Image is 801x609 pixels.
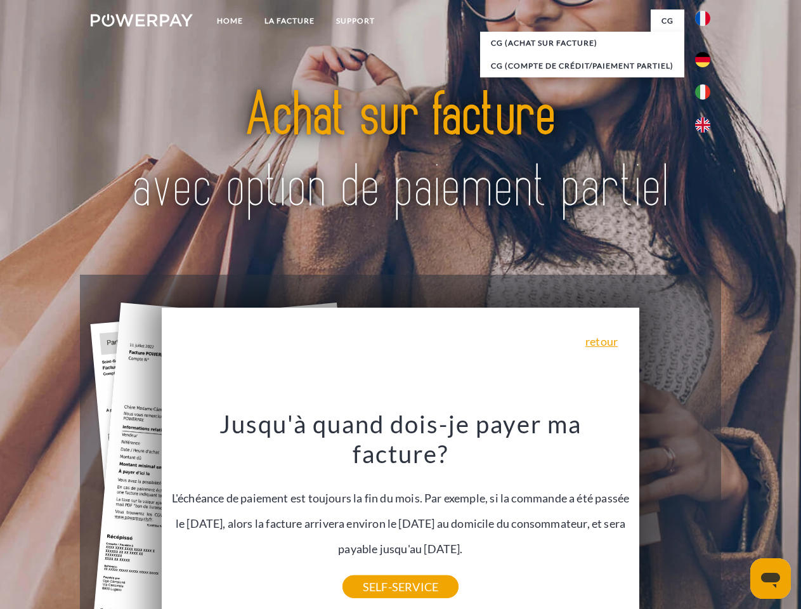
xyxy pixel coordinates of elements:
[206,10,254,32] a: Home
[480,55,684,77] a: CG (Compte de crédit/paiement partiel)
[750,558,791,599] iframe: Bouton de lancement de la fenêtre de messagerie
[325,10,386,32] a: Support
[254,10,325,32] a: LA FACTURE
[695,11,710,26] img: fr
[91,14,193,27] img: logo-powerpay-white.svg
[342,575,459,598] a: SELF-SERVICE
[585,336,618,347] a: retour
[695,117,710,133] img: en
[169,409,632,469] h3: Jusqu'à quand dois-je payer ma facture?
[695,52,710,67] img: de
[121,61,680,243] img: title-powerpay_fr.svg
[169,409,632,587] div: L'échéance de paiement est toujours la fin du mois. Par exemple, si la commande a été passée le [...
[651,10,684,32] a: CG
[480,32,684,55] a: CG (achat sur facture)
[695,84,710,100] img: it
